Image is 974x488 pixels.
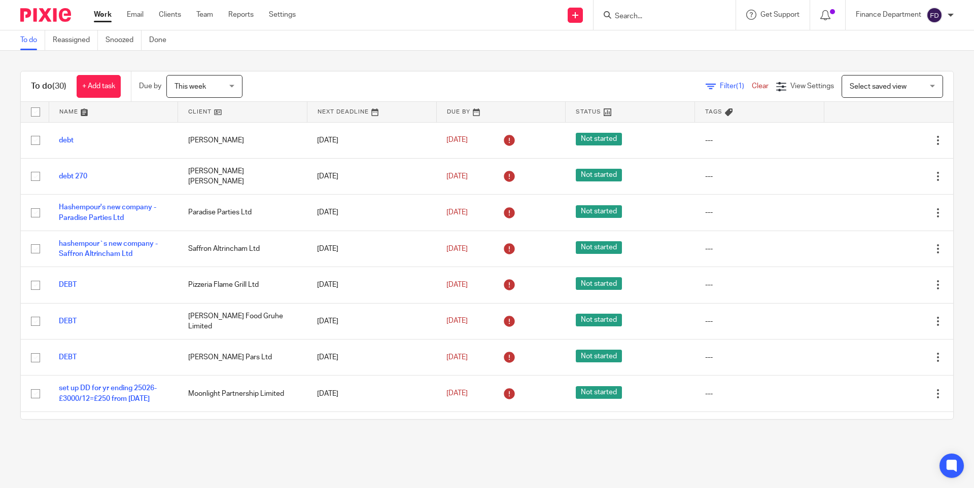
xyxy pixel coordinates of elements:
div: --- [705,244,814,254]
img: Pixie [20,8,71,22]
a: debt [59,137,74,144]
td: [DATE] [307,411,436,447]
a: set up DD for yr ending 25026-£3000/12=£250 from [DATE] [59,385,157,402]
a: debt 270 [59,173,87,180]
td: [PERSON_NAME] Food Gruhe Limited [178,303,307,339]
span: View Settings [790,83,834,90]
td: [DATE] [307,158,436,194]
div: --- [705,171,814,181]
div: --- [705,316,814,326]
a: DEBT [59,318,77,325]
span: Not started [576,277,622,290]
span: (1) [736,83,744,90]
a: Hashempour's new company - Paradise Parties Ltd [59,204,156,221]
span: Not started [576,314,622,326]
span: Not started [576,241,622,254]
td: Pizzeria Flame Grill Ltd [178,267,307,303]
td: [DATE] [307,340,436,376]
a: Reassigned [53,30,98,50]
a: To do [20,30,45,50]
span: [DATE] [446,354,468,361]
a: Clear [752,83,769,90]
td: [DATE] [307,376,436,411]
a: + Add task [77,75,121,98]
span: Filter [720,83,752,90]
a: hashempour`s new company - Saffron Altrincham Ltd [59,240,158,257]
span: [DATE] [446,173,468,180]
a: Clients [159,10,181,20]
span: [DATE] [446,318,468,325]
a: DEBT [59,281,77,288]
a: Team [196,10,213,20]
span: This week [175,83,206,90]
img: svg%3E [926,7,943,23]
div: --- [705,207,814,217]
a: Snoozed [106,30,142,50]
span: Not started [576,169,622,181]
td: [PERSON_NAME] Pars Ltd [178,340,307,376]
span: Not started [576,386,622,399]
a: Settings [269,10,296,20]
td: [PERSON_NAME] [PERSON_NAME] [178,158,307,194]
span: Not started [576,133,622,145]
span: [DATE] [446,137,468,144]
span: [DATE] [446,209,468,216]
span: Get Support [760,11,799,18]
td: [DATE] [307,267,436,303]
td: [PERSON_NAME] [178,122,307,158]
td: [DATE] [307,303,436,339]
td: [DATE] [307,231,436,267]
span: Tags [705,109,722,115]
td: [PERSON_NAME] [178,411,307,447]
span: [DATE] [446,390,468,397]
div: --- [705,389,814,399]
div: --- [705,352,814,362]
span: Select saved view [850,83,907,90]
td: Moonlight Partnership Limited [178,376,307,411]
a: Reports [228,10,254,20]
span: [DATE] [446,245,468,252]
span: (30) [52,82,66,90]
a: Done [149,30,174,50]
span: Not started [576,350,622,362]
input: Search [614,12,705,21]
td: Paradise Parties Ltd [178,195,307,231]
h1: To do [31,81,66,92]
td: [DATE] [307,122,436,158]
p: Finance Department [856,10,921,20]
a: DEBT [59,354,77,361]
span: Not started [576,205,622,218]
div: --- [705,280,814,290]
td: [DATE] [307,195,436,231]
div: --- [705,135,814,145]
a: Email [127,10,144,20]
a: Work [94,10,112,20]
td: Saffron Altrincham Ltd [178,231,307,267]
span: [DATE] [446,281,468,288]
p: Due by [139,81,161,91]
